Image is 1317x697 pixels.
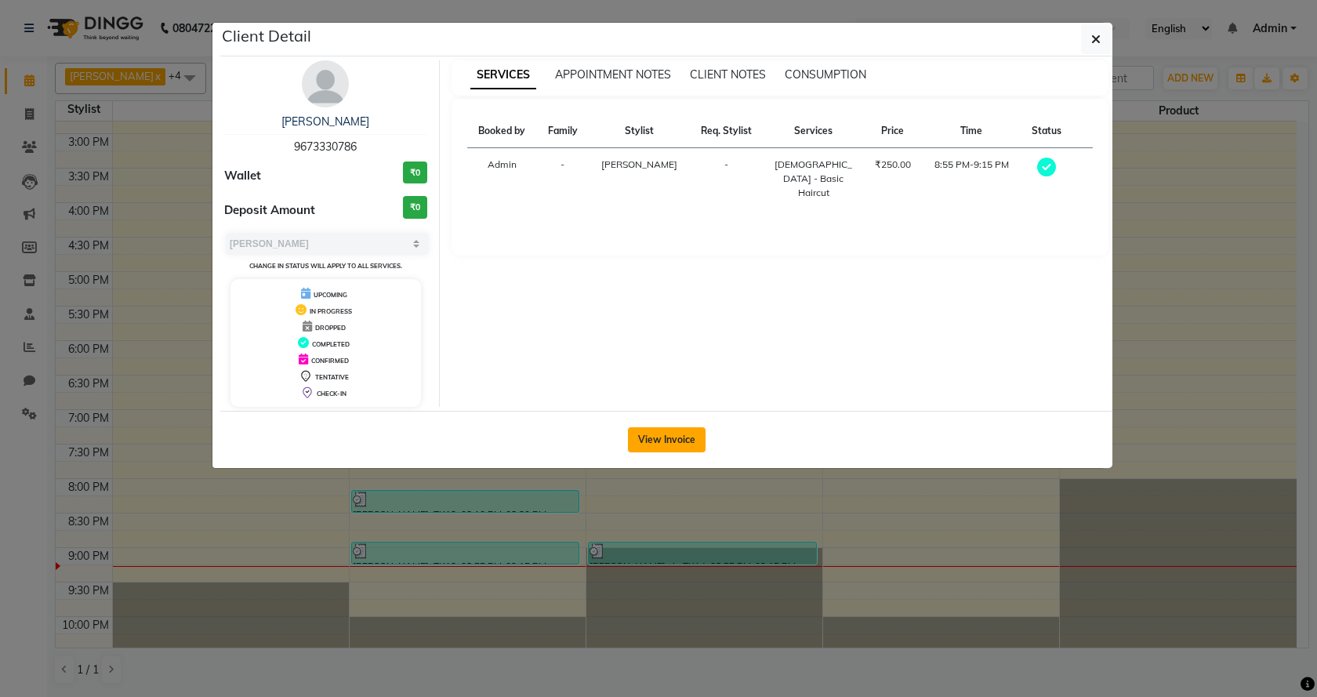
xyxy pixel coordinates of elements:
[873,158,912,172] div: ₹250.00
[1021,114,1073,148] th: Status
[312,340,350,348] span: COMPLETED
[537,148,589,210] td: -
[689,148,764,210] td: -
[224,201,315,220] span: Deposit Amount
[773,158,854,200] div: [DEMOGRAPHIC_DATA] - Basic Haircut
[315,373,349,381] span: TENTATIVE
[314,291,347,299] span: UPCOMING
[764,114,864,148] th: Services
[315,324,346,332] span: DROPPED
[222,24,311,48] h5: Client Detail
[467,148,537,210] td: Admin
[589,114,690,148] th: Stylist
[302,60,349,107] img: avatar
[689,114,764,148] th: Req. Stylist
[690,67,766,82] span: CLIENT NOTES
[311,357,349,365] span: CONFIRMED
[403,162,427,184] h3: ₹0
[864,114,922,148] th: Price
[470,61,536,89] span: SERVICES
[281,114,369,129] a: [PERSON_NAME]
[628,427,706,452] button: View Invoice
[537,114,589,148] th: Family
[317,390,346,398] span: CHECK-IN
[467,114,537,148] th: Booked by
[555,67,671,82] span: APPOINTMENT NOTES
[403,196,427,219] h3: ₹0
[785,67,866,82] span: CONSUMPTION
[922,114,1021,148] th: Time
[249,262,402,270] small: Change in status will apply to all services.
[224,167,261,185] span: Wallet
[922,148,1021,210] td: 8:55 PM-9:15 PM
[310,307,352,315] span: IN PROGRESS
[294,140,357,154] span: 9673330786
[601,158,677,170] span: [PERSON_NAME]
